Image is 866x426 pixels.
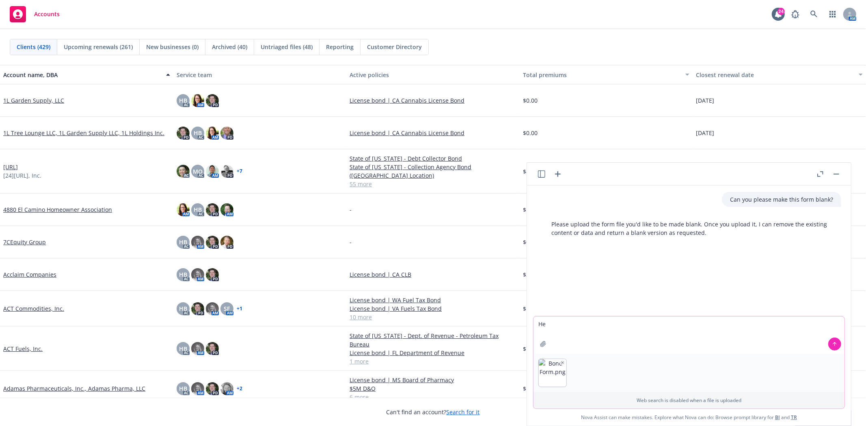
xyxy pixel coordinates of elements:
[3,71,161,79] div: Account name, DBA
[173,65,347,84] button: Service team
[206,127,219,140] img: photo
[177,127,190,140] img: photo
[523,238,538,246] span: $0.00
[237,306,242,311] a: + 1
[206,236,219,249] img: photo
[191,342,204,355] img: photo
[34,11,60,17] span: Accounts
[806,6,822,22] a: Search
[191,236,204,249] img: photo
[696,71,854,79] div: Closest renewal date
[775,414,780,421] a: BI
[237,169,242,174] a: + 7
[3,238,46,246] a: 7CEquity Group
[179,96,187,105] span: HB
[350,376,516,384] a: License bond | MS Board of Pharmacy
[191,94,204,107] img: photo
[523,71,681,79] div: Total premiums
[177,71,343,79] div: Service team
[191,268,204,281] img: photo
[791,414,797,421] a: TR
[350,304,516,313] a: License bond | VA Fuels Tax Bond
[220,382,233,395] img: photo
[350,163,516,180] a: State of [US_STATE] - Collection Agency Bond ([GEOGRAPHIC_DATA] Location)
[350,96,516,105] a: License bond | CA Cannabis License Bond
[447,408,480,416] a: Search for it
[520,65,693,84] button: Total premiums
[350,384,516,393] a: $5M D&O
[220,203,233,216] img: photo
[777,7,785,14] div: 24
[146,43,199,51] span: New businesses (0)
[177,165,190,178] img: photo
[206,268,219,281] img: photo
[787,6,803,22] a: Report a Bug
[523,344,549,353] span: $7,839.00
[350,393,516,401] a: 6 more
[346,65,520,84] button: Active policies
[224,304,230,313] span: SF
[350,238,352,246] span: -
[206,94,219,107] img: photo
[523,304,552,313] span: $13,842.00
[696,129,714,137] span: [DATE]
[538,397,840,404] p: Web search is disabled when a file is uploaded
[350,331,516,349] a: State of [US_STATE] - Dept. of Revenue - Petroleum Tax Bureau
[523,96,538,105] span: $0.00
[730,195,833,204] p: Can you please make this form blank?
[220,236,233,249] img: photo
[350,349,516,357] a: License bond | FL Department of Revenue
[206,382,219,395] img: photo
[179,238,187,246] span: HB
[179,344,187,353] span: HB
[3,96,64,105] a: 1L Garden Supply, LLC
[206,342,219,355] img: photo
[194,129,202,137] span: HB
[3,171,41,180] span: [24][URL], Inc.
[326,43,354,51] span: Reporting
[3,129,164,137] a: 1L Tree Lounge LLC, 1L Garden Supply LLC, 1L Holdings Inc.
[3,270,56,279] a: Acclaim Companies
[194,205,202,214] span: HB
[825,6,841,22] a: Switch app
[350,180,516,188] a: 55 more
[387,408,480,416] span: Can't find an account?
[193,167,203,176] span: MQ
[523,129,538,137] span: $0.00
[350,129,516,137] a: License bond | CA Cannabis License Bond
[523,270,544,279] span: $319.00
[581,409,797,426] span: Nova Assist can make mistakes. Explore what Nova can do: Browse prompt library for and
[350,154,516,163] a: State of [US_STATE] - Debt Collector Bond
[237,386,242,391] a: + 2
[539,359,566,387] img: Bond Form.png
[17,43,50,51] span: Clients (429)
[3,304,64,313] a: ACT Commodities, Inc.
[179,384,187,393] span: HB
[179,270,187,279] span: HB
[220,165,233,178] img: photo
[350,71,516,79] div: Active policies
[350,205,352,214] span: -
[191,302,204,315] img: photo
[350,270,516,279] a: License bond | CA CLB
[261,43,313,51] span: Untriaged files (48)
[523,167,555,176] span: $803,569.00
[696,96,714,105] span: [DATE]
[350,357,516,366] a: 1 more
[6,3,63,26] a: Accounts
[3,163,18,171] a: [URL]
[523,205,549,214] span: $1,631.00
[3,344,43,353] a: ACT Fuels, Inc.
[177,203,190,216] img: photo
[206,165,219,178] img: photo
[350,313,516,321] a: 10 more
[179,304,187,313] span: HB
[212,43,247,51] span: Archived (40)
[206,203,219,216] img: photo
[367,43,422,51] span: Customer Directory
[220,127,233,140] img: photo
[206,302,219,315] img: photo
[3,205,112,214] a: 4880 El Camino Homeowner Association
[3,384,145,393] a: Adamas Pharmaceuticals, Inc., Adamas Pharma, LLC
